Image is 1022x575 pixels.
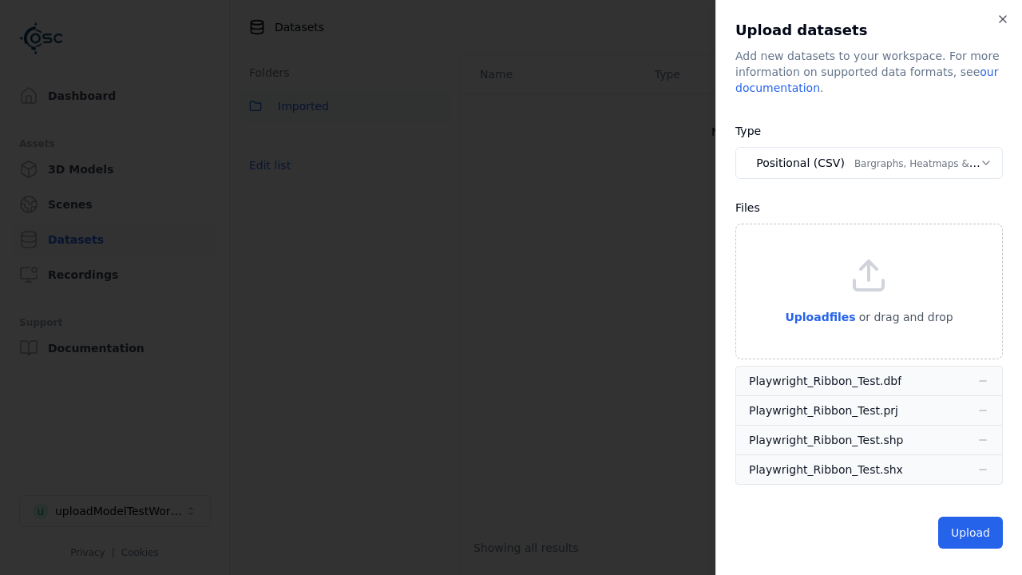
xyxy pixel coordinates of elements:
p: or drag and drop [856,307,953,327]
label: Type [735,125,761,137]
h2: Upload datasets [735,19,1003,42]
button: Upload [938,517,1003,549]
div: Playwright_Ribbon_Test.shx [749,462,903,478]
div: Add new datasets to your workspace. For more information on supported data formats, see . [735,48,1003,96]
div: Playwright_Ribbon_Test.prj [749,402,898,418]
label: Files [735,201,760,214]
span: Upload files [785,311,855,323]
div: Playwright_Ribbon_Test.shp [749,432,903,448]
div: Playwright_Ribbon_Test.dbf [749,373,901,389]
